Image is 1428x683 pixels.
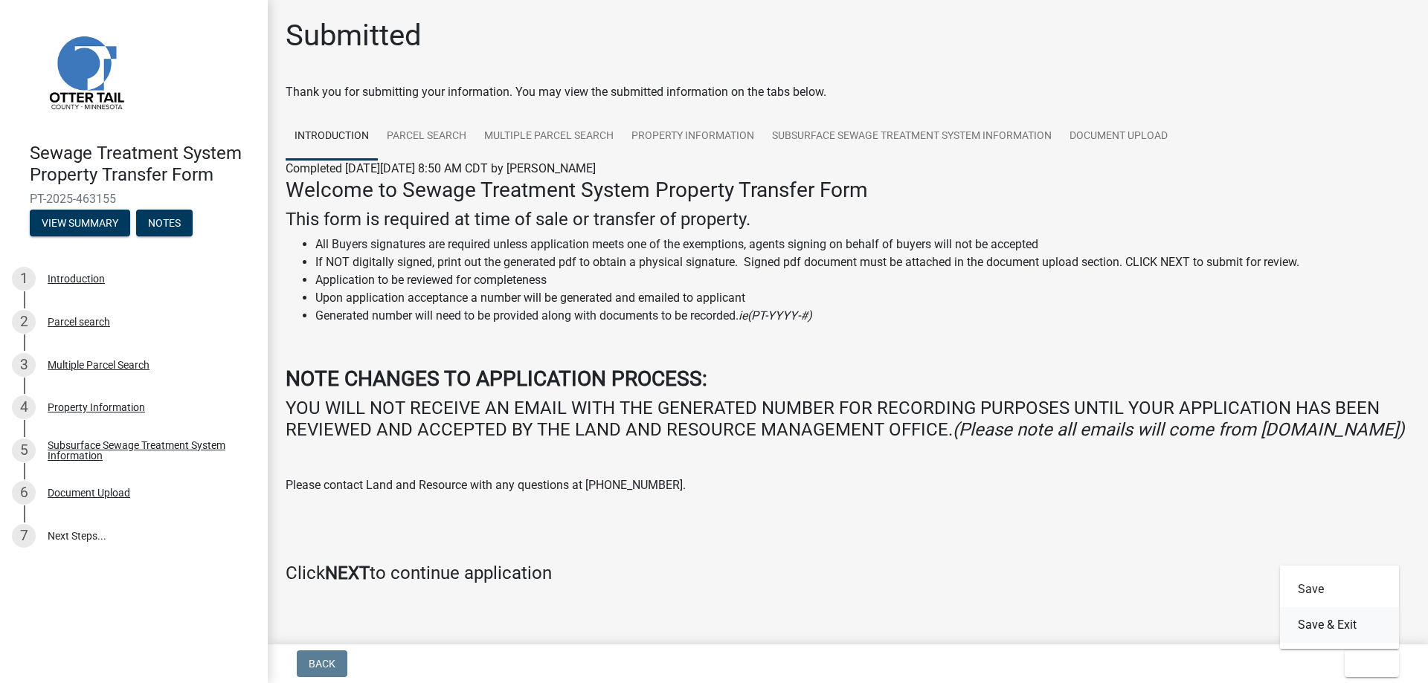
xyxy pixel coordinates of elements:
[315,271,1410,289] li: Application to be reviewed for completeness
[315,289,1410,307] li: Upon application acceptance a number will be generated and emailed to applicant
[12,481,36,505] div: 6
[30,218,130,230] wm-modal-confirm: Summary
[48,360,149,370] div: Multiple Parcel Search
[378,113,475,161] a: Parcel search
[30,210,130,236] button: View Summary
[1280,572,1399,607] button: Save
[48,440,244,461] div: Subsurface Sewage Treatment System Information
[1280,566,1399,649] div: Exit
[30,192,238,206] span: PT-2025-463155
[136,218,193,230] wm-modal-confirm: Notes
[12,395,36,419] div: 4
[1061,113,1177,161] a: Document Upload
[315,236,1410,253] li: All Buyers signatures are required unless application meets one of the exemptions, agents signing...
[315,307,1410,325] li: Generated number will need to be provided along with documents to be recorded.
[48,488,130,498] div: Document Upload
[1280,607,1399,643] button: Save & Exit
[297,650,347,677] button: Back
[1357,658,1378,670] span: Exit
[12,438,36,462] div: 5
[286,563,1410,584] h4: Click to continue application
[12,353,36,377] div: 3
[1345,650,1399,677] button: Exit
[30,16,141,127] img: Otter Tail County, Minnesota
[315,253,1410,271] li: If NOT digitally signed, print out the generated pdf to obtain a physical signature. Signed pdf d...
[286,398,1410,441] h4: YOU WILL NOT RECEIVE AN EMAIL WITH THE GENERATED NUMBER FOR RECORDING PURPOSES UNTIL YOUR APPLICA...
[12,310,36,334] div: 2
[475,113,623,161] a: Multiple Parcel Search
[286,476,1410,494] p: Please contact Land and Resource with any questions at [PHONE_NUMBER].
[623,113,763,161] a: Property Information
[286,366,707,391] strong: NOTE CHANGES TO APPLICATION PROCESS:
[48,317,110,327] div: Parcel search
[763,113,1061,161] a: Subsurface Sewage Treatment System Information
[325,563,370,583] strong: NEXT
[286,113,378,161] a: Introduction
[286,178,1410,203] h3: Welcome to Sewage Treatment System Property Transfer Form
[48,402,145,412] div: Property Information
[286,18,422,54] h1: Submitted
[136,210,193,236] button: Notes
[739,308,812,323] i: ie(PT-YYYY-#)
[286,83,1410,101] div: Thank you for submitting your information. You may view the submitted information on the tabs below.
[30,143,256,186] h4: Sewage Treatment System Property Transfer Form
[286,161,596,175] span: Completed [DATE][DATE] 8:50 AM CDT by [PERSON_NAME]
[953,419,1404,440] i: (Please note all emails will come from [DOMAIN_NAME])
[48,273,105,284] div: Introduction
[12,524,36,548] div: 7
[309,658,335,670] span: Back
[286,209,1410,230] h4: This form is required at time of sale or transfer of property.
[12,267,36,291] div: 1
